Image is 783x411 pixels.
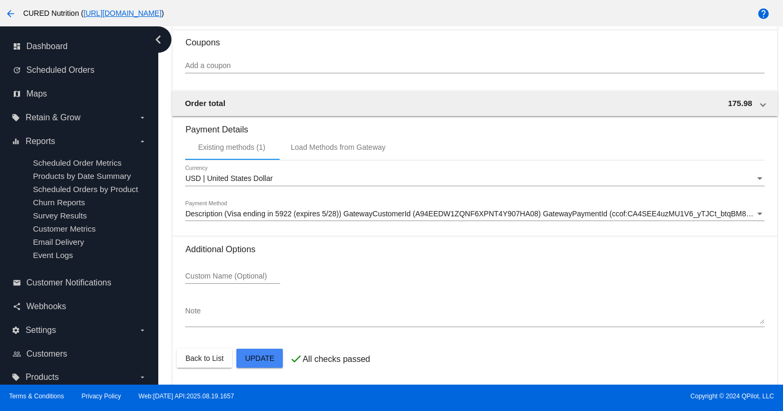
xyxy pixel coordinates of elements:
a: Survey Results [33,211,87,220]
a: Scheduled Order Metrics [33,158,121,167]
a: email Customer Notifications [13,274,147,291]
span: Description (Visa ending in 5922 (expires 5/28)) GatewayCustomerId (A94EEDW1ZQNF6XPNT4Y907HA08) G... [185,209,761,218]
span: Retain & Grow [25,113,80,122]
i: arrow_drop_down [138,326,147,334]
span: Reports [25,137,55,146]
span: Order total [185,99,225,108]
i: email [13,279,21,287]
span: Webhooks [26,302,66,311]
h3: Additional Options [185,244,764,254]
i: settings [12,326,20,334]
i: equalizer [12,137,20,146]
mat-expansion-panel-header: Order total 175.98 [172,91,777,116]
span: Copyright © 2024 QPilot, LLC [400,393,774,400]
a: Churn Reports [33,198,85,207]
button: Back to List [177,349,232,368]
a: Customer Metrics [33,224,96,233]
a: Web:[DATE] API:2025.08.19.1657 [139,393,234,400]
a: update Scheduled Orders [13,62,147,79]
i: update [13,66,21,74]
span: USD | United States Dollar [185,174,272,183]
span: Back to List [185,354,223,362]
span: Customer Notifications [26,278,111,288]
span: Maps [26,89,47,99]
a: Event Logs [33,251,73,260]
a: Terms & Conditions [9,393,64,400]
div: Existing methods (1) [198,143,265,151]
a: dashboard Dashboard [13,38,147,55]
a: Scheduled Orders by Product [33,185,138,194]
mat-icon: check [290,352,302,365]
a: people_outline Customers [13,346,147,362]
a: Privacy Policy [82,393,121,400]
i: local_offer [12,113,20,122]
i: chevron_left [150,31,167,48]
i: arrow_drop_down [138,137,147,146]
i: arrow_drop_down [138,113,147,122]
mat-select: Currency [185,175,764,183]
span: Dashboard [26,42,68,51]
span: Products [25,372,59,382]
input: Add a coupon [185,62,764,70]
mat-select: Payment Method [185,210,764,218]
i: local_offer [12,373,20,381]
a: Email Delivery [33,237,84,246]
mat-icon: arrow_back [4,7,17,20]
i: people_outline [13,350,21,358]
span: Settings [25,326,56,335]
i: arrow_drop_down [138,373,147,381]
span: Customers [26,349,67,359]
span: 175.98 [728,99,752,108]
span: Scheduled Orders [26,65,94,75]
div: Load Methods from Gateway [291,143,386,151]
span: Update [245,354,274,362]
mat-icon: help [757,7,770,20]
h3: Payment Details [185,117,764,135]
button: Update [236,349,283,368]
h3: Coupons [185,30,764,47]
a: [URL][DOMAIN_NAME] [83,9,161,17]
i: share [13,302,21,311]
input: Custom Name (Optional) [185,272,280,281]
p: All checks passed [302,355,370,364]
i: dashboard [13,42,21,51]
a: map Maps [13,85,147,102]
i: map [13,90,21,98]
span: CURED Nutrition ( ) [23,9,164,17]
a: share Webhooks [13,298,147,315]
a: Products by Date Summary [33,171,131,180]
